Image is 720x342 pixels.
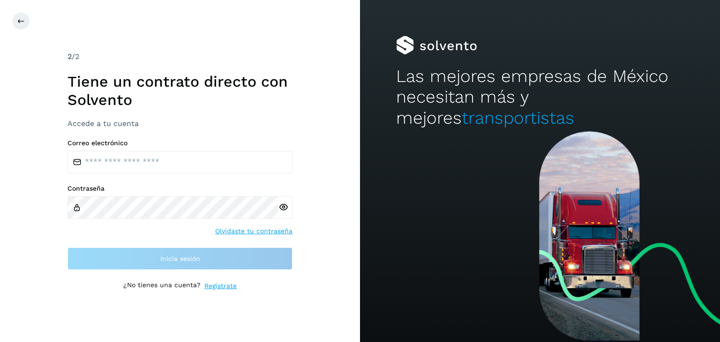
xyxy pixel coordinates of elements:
[462,108,574,128] span: transportistas
[204,281,237,291] a: Regístrate
[67,52,72,61] span: 2
[67,73,292,109] h1: Tiene un contrato directo con Solvento
[123,281,201,291] p: ¿No tienes una cuenta?
[160,255,200,262] span: Inicia sesión
[67,247,292,270] button: Inicia sesión
[67,185,292,193] label: Contraseña
[396,66,684,128] h2: Las mejores empresas de México necesitan más y mejores
[67,119,292,128] h3: Accede a tu cuenta
[67,51,292,62] div: /2
[67,139,292,147] label: Correo electrónico
[215,226,292,236] a: Olvidaste tu contraseña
